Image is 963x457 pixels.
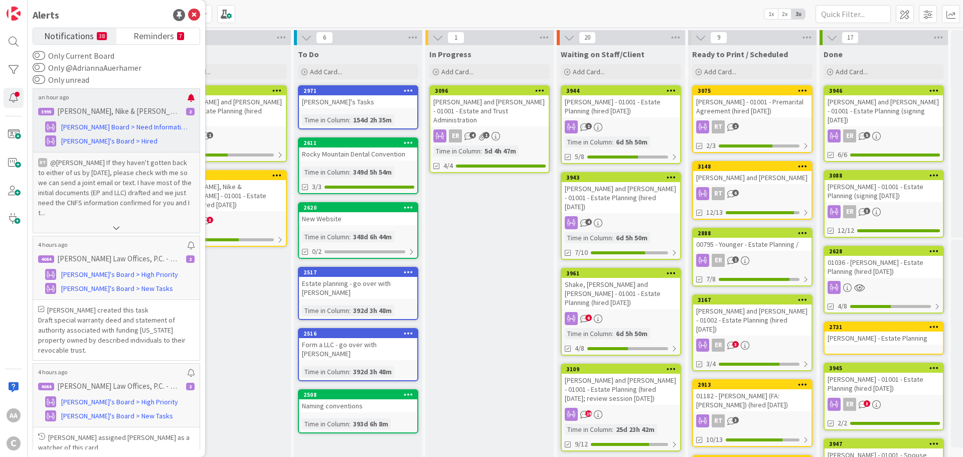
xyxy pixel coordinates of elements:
[298,267,418,320] a: 2517Estate planning - go over with [PERSON_NAME]Time in Column:392d 3h 48m
[838,149,847,160] span: 6/6
[449,129,462,142] div: ER
[207,217,213,223] span: 3
[349,305,351,316] span: :
[33,63,45,73] button: Only @AdriannaAuerhamer
[698,87,812,94] div: 3075
[351,305,394,316] div: 392d 3h 48m
[698,381,812,388] div: 2913
[575,439,588,449] span: 9/12
[433,145,480,157] div: Time in Column
[692,294,813,371] a: 3167[PERSON_NAME] and [PERSON_NAME] - 01002 - Estate Planning (hired [DATE])ER3/4
[312,246,322,257] span: 0/2
[566,366,680,373] div: 3109
[693,295,812,304] div: 3167
[57,107,180,116] p: [PERSON_NAME], Nike & [PERSON_NAME] - 01001 - Estate Planning (hired [DATE])
[61,122,188,132] span: [PERSON_NAME] Board > Need Information to Finish
[573,67,605,76] span: Add Card...
[299,203,417,225] div: 2620New Website
[133,28,174,42] span: Reminders
[824,170,944,238] a: 3088[PERSON_NAME] - 01001 - Estate Planning (signing [DATE])ER12/12
[351,167,394,178] div: 349d 5h 54m
[429,85,550,173] a: 3096[PERSON_NAME] and [PERSON_NAME] - 01001 - Estate and Trust AdministrationERTime in Column:5d ...
[698,230,812,237] div: 2888
[692,228,813,286] a: 288800795 - Younger - Estate Planning /ER7/8
[575,343,584,354] span: 4/8
[483,132,490,138] span: 1
[829,365,943,372] div: 3945
[693,295,812,336] div: 3167[PERSON_NAME] and [PERSON_NAME] - 01002 - Estate Planning (hired [DATE])
[585,315,592,321] span: 6
[33,75,45,85] button: Only unread
[38,383,54,390] div: 4064
[299,268,417,277] div: 2517
[825,323,943,332] div: 2731
[299,390,417,399] div: 2508
[692,379,813,447] a: 291301182 - [PERSON_NAME] (FA: [PERSON_NAME]) (hired [DATE])RT10/13
[186,108,195,115] div: 2
[303,139,417,146] div: 2611
[561,268,681,356] a: 3961Shake, [PERSON_NAME] and [PERSON_NAME] - 01001 - Estate Planning (hired [DATE])Time in Column...
[430,129,549,142] div: ER
[825,95,943,126] div: [PERSON_NAME] and [PERSON_NAME] - 01001 - Estate Planning (signing [DATE])
[824,322,944,355] a: 2731[PERSON_NAME] - Estate Planning
[561,364,681,451] a: 3109[PERSON_NAME] and [PERSON_NAME] - 01001 - Estate Planning (hired [DATE]; review session [DATE...
[692,161,813,220] a: 3148[PERSON_NAME] and [PERSON_NAME]RT12/13
[842,32,859,44] span: 17
[303,269,417,276] div: 2517
[430,95,549,126] div: [PERSON_NAME] and [PERSON_NAME] - 01001 - Estate and Trust Administration
[38,369,188,376] p: 4 hours ago
[561,85,681,164] a: 3944[PERSON_NAME] - 01001 - Estate Planning (hired [DATE])Time in Column:6d 5h 50m5/8
[299,86,417,95] div: 2971
[836,67,868,76] span: Add Card...
[207,132,213,138] span: 1
[732,190,739,196] span: 6
[172,87,286,94] div: 3044
[693,162,812,184] div: 3148[PERSON_NAME] and [PERSON_NAME]
[447,32,464,44] span: 1
[349,167,351,178] span: :
[712,339,725,352] div: ER
[299,203,417,212] div: 2620
[710,32,727,44] span: 9
[57,254,180,263] p: [PERSON_NAME] Law Offices, P.C. - 01001 - Deed Preparation
[38,268,195,280] a: [PERSON_NAME]'s Board > High Priority
[732,417,739,423] span: 3
[172,172,286,179] div: 3995
[764,9,778,19] span: 1x
[829,440,943,447] div: 3947
[298,389,418,433] a: 2508Naming conventionsTime in Column:393d 6h 8m
[38,432,195,452] p: [PERSON_NAME] assigned [PERSON_NAME] as a watcher of this card
[298,137,418,194] a: 2611Rocky Mountain Dental ConventionTime in Column:349d 5h 54m3/3
[562,86,680,117] div: 3944[PERSON_NAME] - 01001 - Estate Planning (hired [DATE])
[712,414,725,427] div: RT
[791,9,805,19] span: 3x
[299,268,417,299] div: 2517Estate planning - go over with [PERSON_NAME]
[351,418,391,429] div: 393d 6h 8m
[825,171,943,202] div: 3088[PERSON_NAME] - 01001 - Estate Planning (signing [DATE])
[693,95,812,117] div: [PERSON_NAME] - 01001 - Premarital Agreement (hired [DATE])
[469,132,476,138] span: 4
[177,32,184,40] small: 7
[562,365,680,405] div: 3109[PERSON_NAME] and [PERSON_NAME] - 01001 - Estate Planning (hired [DATE]; review session [DATE])
[168,86,286,95] div: 3044
[562,86,680,95] div: 3944
[704,67,736,76] span: Add Card...
[33,51,45,61] button: Only Current Board
[698,163,812,170] div: 3148
[693,380,812,411] div: 291301182 - [PERSON_NAME] (FA: [PERSON_NAME]) (hired [DATE])
[562,374,680,405] div: [PERSON_NAME] and [PERSON_NAME] - 01001 - Estate Planning (hired [DATE]; review session [DATE])
[349,366,351,377] span: :
[299,86,417,108] div: 2971[PERSON_NAME]'s Tasks
[302,305,349,316] div: Time in Column
[825,86,943,95] div: 3946
[303,87,417,94] div: 2971
[351,366,394,377] div: 392d 3h 48m
[585,410,592,417] span: 19
[7,408,21,422] div: AA
[692,85,813,153] a: 3075[PERSON_NAME] - 01001 - Premarital Agreement (hired [DATE])RT2/3
[613,328,650,339] div: 6d 5h 50m
[825,332,943,345] div: [PERSON_NAME] - Estate Planning
[61,136,157,146] span: [PERSON_NAME]'s Board > Hired
[168,214,286,227] div: RT
[824,363,944,430] a: 3945[PERSON_NAME] - 01001 - Estate Planning (hired [DATE])ER2/2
